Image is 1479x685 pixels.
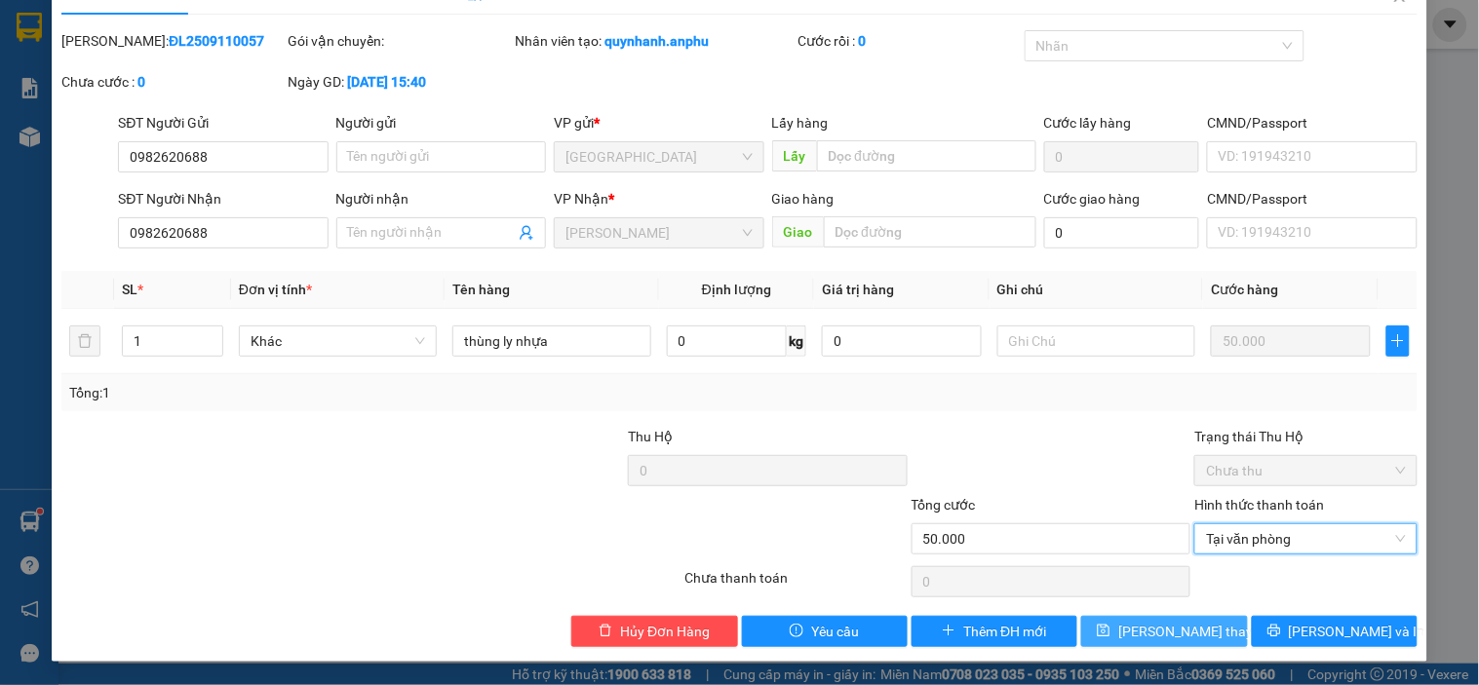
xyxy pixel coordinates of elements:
div: Chưa thanh toán [682,567,909,601]
span: Khác [251,326,425,356]
input: Cước lấy hàng [1044,141,1200,172]
span: printer [1267,624,1281,639]
button: plus [1386,325,1410,357]
div: Người nhận [336,188,546,209]
span: Phan Thiết [565,218,752,247]
button: delete [69,325,100,357]
span: [PERSON_NAME] và In [1289,621,1425,642]
div: Chưa cước : [61,71,284,93]
span: Đà Lạt [565,142,752,171]
span: user-add [519,225,534,241]
span: Gửi: [17,17,47,37]
label: Cước giao hàng [1044,191,1141,207]
div: 0968584587 [17,60,214,88]
span: kg [787,325,806,357]
span: SL [122,282,137,297]
input: Ghi Chú [997,325,1195,357]
span: Tên hàng [452,282,510,297]
div: Gói vận chuyển: [289,30,511,52]
b: 0 [859,33,867,49]
span: VĨNH ĐIỆN [228,91,325,159]
input: Dọc đường [817,140,1036,171]
input: Dọc đường [824,216,1036,247]
label: Hình thức thanh toán [1194,497,1324,513]
div: CMND/Passport [1207,112,1417,133]
span: Đơn vị tính [239,282,312,297]
div: SĐT Người Gửi [118,112,328,133]
span: Tại văn phòng [1206,524,1405,553]
span: [PERSON_NAME] thay đổi [1118,621,1274,642]
span: plus [942,624,955,639]
span: VP Nhận [554,191,608,207]
div: [GEOGRAPHIC_DATA] [17,17,214,60]
input: Cước giao hàng [1044,217,1200,248]
span: Lấy [772,140,817,171]
span: Định lượng [702,282,771,297]
span: DĐ: [228,101,256,122]
div: [PERSON_NAME]: [61,30,284,52]
div: Người gửi [336,112,546,133]
div: 0931968373 [228,40,385,63]
span: Giao [772,216,824,247]
span: Giao hàng [772,191,835,207]
div: Tổng: 1 [69,382,572,403]
div: Nhân viên tạo: [515,30,795,52]
span: Thêm ĐH mới [963,621,1046,642]
span: plus [1387,333,1409,349]
button: plusThêm ĐH mới [912,616,1077,647]
span: exclamation-circle [790,624,803,639]
label: Cước lấy hàng [1044,115,1132,131]
input: 0 [1211,325,1371,357]
span: Lấy hàng [772,115,829,131]
div: 0333665054 [228,63,385,91]
span: Chưa thu [1206,456,1405,485]
div: Ngày GD: [289,71,511,93]
input: VD: Bàn, Ghế [452,325,650,357]
span: Thu Hộ [628,429,673,444]
span: delete [599,624,612,639]
button: exclamation-circleYêu cầu [742,616,908,647]
span: Cước hàng [1211,282,1278,297]
div: SĐT Người Nhận [118,188,328,209]
button: printer[PERSON_NAME] và In [1252,616,1418,647]
div: Trạng thái Thu Hộ [1194,426,1417,447]
button: deleteHủy Đơn Hàng [571,616,737,647]
span: Hủy Đơn Hàng [620,621,710,642]
b: ĐL2509110057 [169,33,264,49]
b: [DATE] 15:40 [348,74,427,90]
div: CMND/Passport [1207,188,1417,209]
div: VP Hội An [228,17,385,40]
span: Tổng cước [912,497,976,513]
button: save[PERSON_NAME] thay đổi [1081,616,1247,647]
b: 0 [137,74,145,90]
div: VP gửi [554,112,763,133]
b: quynhanh.anphu [604,33,709,49]
span: Yêu cầu [811,621,859,642]
span: save [1097,624,1110,639]
span: Nhận: [228,19,275,39]
span: Giá trị hàng [822,282,894,297]
th: Ghi chú [990,271,1203,309]
div: Cước rồi : [798,30,1021,52]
